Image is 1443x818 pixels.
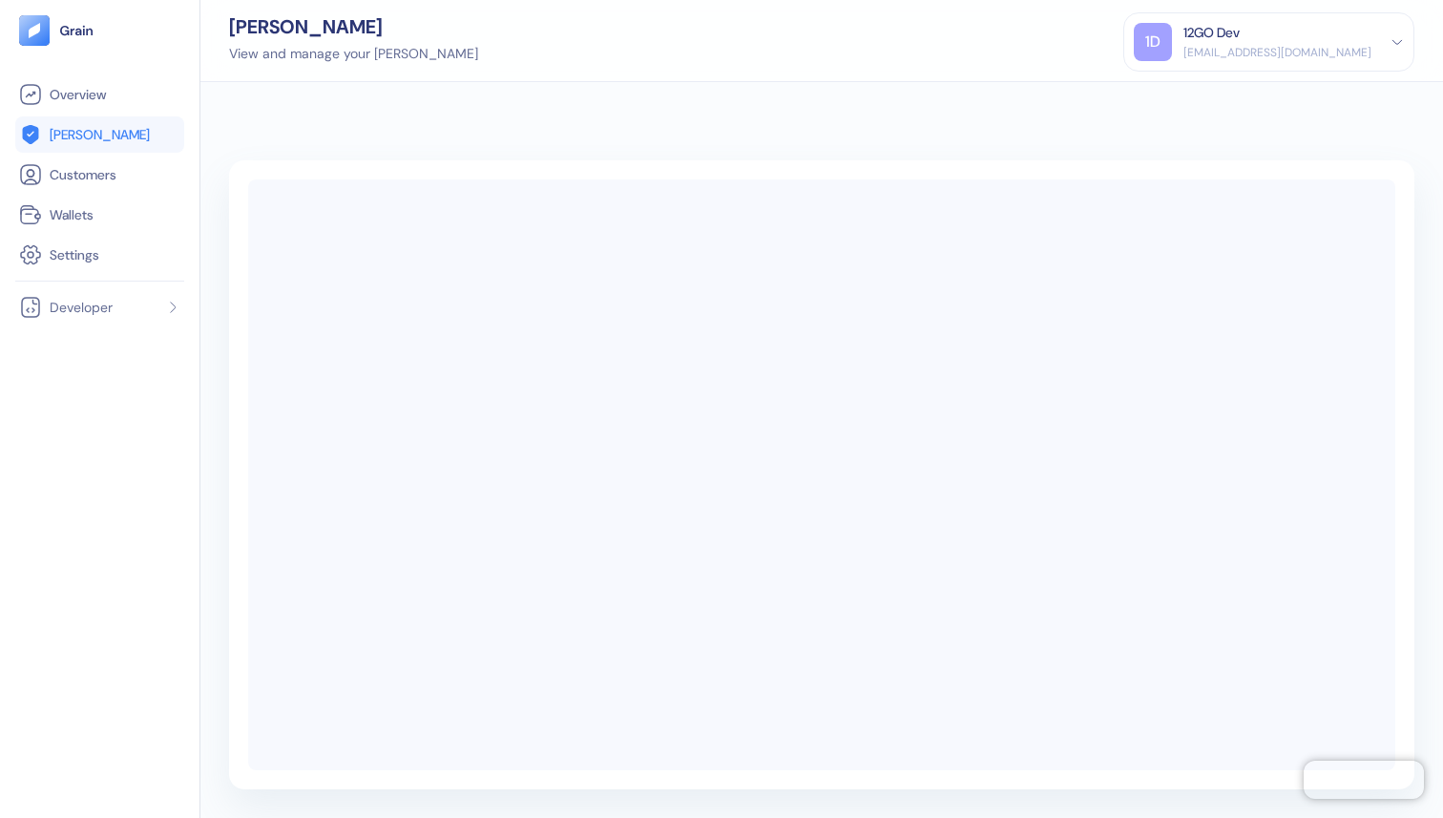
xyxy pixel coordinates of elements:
iframe: Chatra live chat [1304,761,1424,799]
img: logo-tablet-V2.svg [19,15,50,46]
a: Wallets [19,203,180,226]
span: Settings [50,245,99,264]
span: Overview [50,85,106,104]
img: logo [59,24,94,37]
div: [PERSON_NAME] [229,17,478,36]
a: Overview [19,83,180,106]
a: Customers [19,163,180,186]
div: 12GO Dev [1183,23,1240,43]
div: [EMAIL_ADDRESS][DOMAIN_NAME] [1183,44,1371,61]
span: Wallets [50,205,94,224]
span: Developer [50,298,113,317]
span: [PERSON_NAME] [50,125,150,144]
a: Settings [19,243,180,266]
span: Customers [50,165,116,184]
div: View and manage your [PERSON_NAME] [229,44,478,64]
div: 1D [1134,23,1172,61]
a: [PERSON_NAME] [19,123,180,146]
